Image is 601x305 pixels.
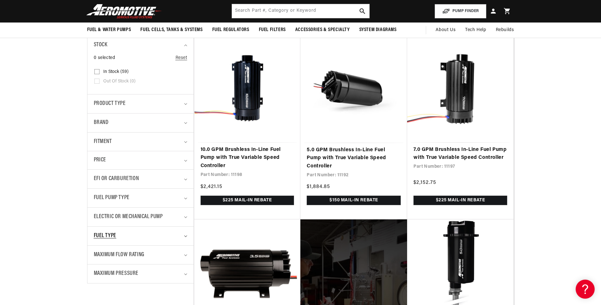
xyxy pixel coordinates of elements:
span: Out of stock (0) [103,79,136,84]
a: 10.0 GPM Brushless In-Line Fuel Pump with True Variable Speed Controller [201,146,294,170]
summary: Fitment (0 selected) [94,133,187,151]
span: Maximum Flow Rating [94,250,144,260]
a: Reset [176,55,187,62]
summary: Fuel Filters [254,23,291,37]
span: System Diagrams [359,27,397,33]
span: Fuel Filters [259,27,286,33]
summary: Electric or Mechanical Pump (0 selected) [94,208,187,226]
input: Search by Part Number, Category or Keyword [232,4,369,18]
span: In stock (59) [103,69,129,75]
summary: EFI or Carburetion (0 selected) [94,170,187,188]
span: Fuel & Water Pumps [87,27,131,33]
summary: Fuel Pump Type (0 selected) [94,189,187,207]
a: 5.0 GPM Brushless In-Line Fuel Pump with True Variable Speed Controller [307,146,401,171]
img: Aeromotive [85,4,164,19]
span: Fitment [94,137,112,146]
summary: Fuel & Water Pumps [82,23,136,37]
span: Electric or Mechanical Pump [94,212,163,222]
span: Fuel Cells, Tanks & Systems [140,27,202,33]
button: search button [355,4,369,18]
summary: Price [94,151,187,169]
summary: Maximum Flow Rating (0 selected) [94,246,187,264]
summary: Fuel Cells, Tanks & Systems [136,23,207,37]
span: Maximum Pressure [94,269,139,278]
span: Fuel Pump Type [94,193,130,203]
span: Stock [94,41,107,50]
summary: Stock (0 selected) [94,36,187,55]
summary: System Diagrams [355,23,401,37]
summary: Fuel Regulators [208,23,254,37]
summary: Product type (0 selected) [94,94,187,113]
span: Price [94,156,106,165]
span: EFI or Carburetion [94,174,139,184]
span: Fuel Type [94,231,116,241]
span: Brand [94,118,109,127]
span: Tech Help [465,27,486,34]
summary: Maximum Pressure (0 selected) [94,264,187,283]
button: PUMP FINDER [435,4,486,18]
summary: Brand (0 selected) [94,114,187,132]
summary: Accessories & Specialty [291,23,355,37]
span: Rebuilds [496,27,514,34]
span: 0 selected [94,55,115,62]
summary: Fuel Type (0 selected) [94,227,187,245]
span: Accessories & Specialty [295,27,350,33]
a: About Us [431,23,460,38]
summary: Rebuilds [491,23,519,38]
span: Product type [94,99,126,108]
a: 7.0 GPM Brushless In-Line Fuel Pump with True Variable Speed Controller [413,146,507,162]
span: Fuel Regulators [212,27,249,33]
summary: Tech Help [460,23,491,38]
span: About Us [436,28,456,32]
